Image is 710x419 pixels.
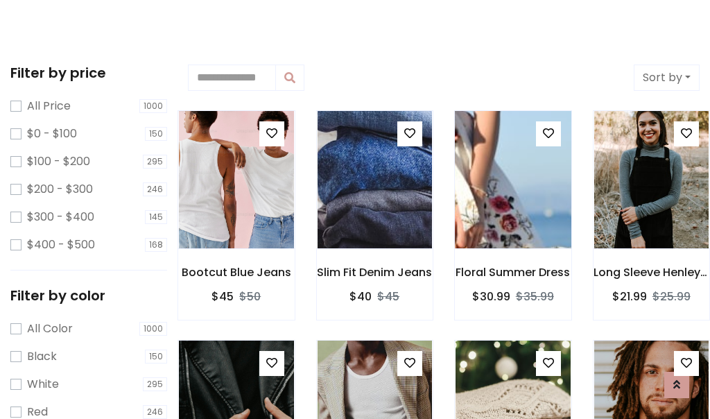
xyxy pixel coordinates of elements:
button: Sort by [634,65,700,91]
label: $400 - $500 [27,237,95,253]
h6: Slim Fit Denim Jeans [317,266,433,279]
label: All Color [27,320,73,337]
label: All Price [27,98,71,114]
h6: $45 [211,290,234,303]
label: Black [27,348,57,365]
h6: Floral Summer Dress [455,266,571,279]
span: 295 [143,155,167,169]
label: $0 - $100 [27,126,77,142]
span: 1000 [139,99,167,113]
span: 145 [145,210,167,224]
span: 246 [143,405,167,419]
del: $50 [239,289,261,305]
span: 295 [143,377,167,391]
h6: $21.99 [612,290,647,303]
label: White [27,376,59,393]
h6: $40 [349,290,372,303]
del: $25.99 [652,289,691,305]
span: 246 [143,182,167,196]
span: 150 [145,350,167,364]
h6: Long Sleeve Henley T-Shirt [594,266,710,279]
h6: Bootcut Blue Jeans [178,266,295,279]
span: 150 [145,127,167,141]
del: $45 [377,289,399,305]
label: $200 - $300 [27,181,93,198]
h5: Filter by color [10,287,167,304]
label: $100 - $200 [27,153,90,170]
del: $35.99 [516,289,554,305]
label: $300 - $400 [27,209,94,225]
span: 1000 [139,322,167,336]
h6: $30.99 [472,290,510,303]
span: 168 [145,238,167,252]
h5: Filter by price [10,65,167,81]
